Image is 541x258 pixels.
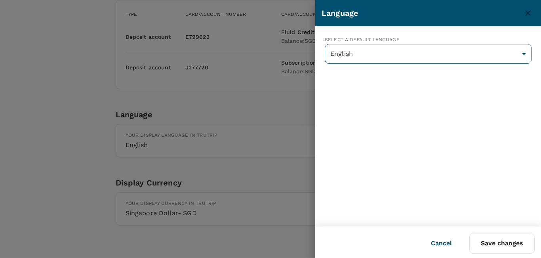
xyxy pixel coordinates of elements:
div: Language [322,7,521,19]
span: Select a default language [325,36,531,44]
button: Cancel [420,233,463,253]
button: Save changes [469,233,535,254]
div: English [325,44,531,64]
button: close [521,6,535,20]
